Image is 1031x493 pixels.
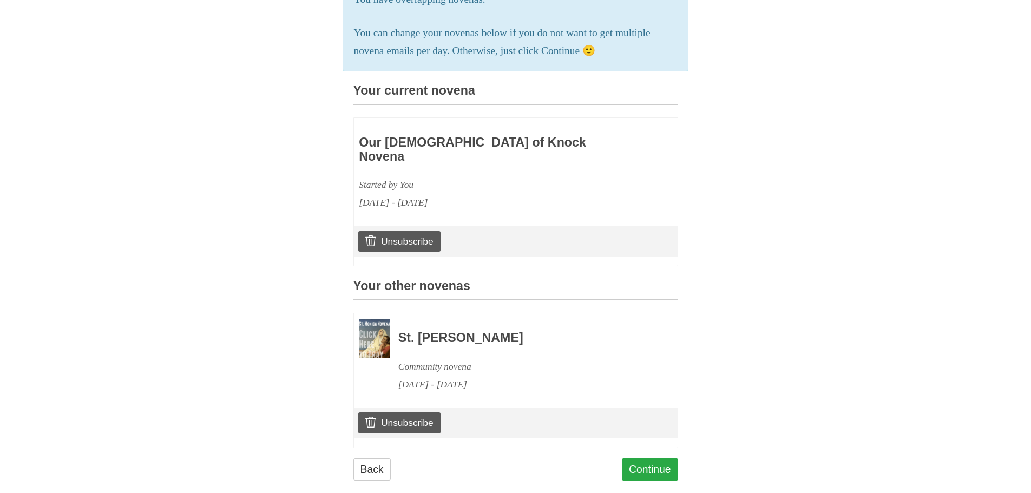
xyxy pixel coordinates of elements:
[354,24,678,60] p: You can change your novenas below if you do not want to get multiple novena emails per day. Other...
[359,136,609,163] h3: Our [DEMOGRAPHIC_DATA] of Knock Novena
[358,231,440,252] a: Unsubscribe
[622,458,678,481] a: Continue
[353,84,678,105] h3: Your current novena
[359,194,609,212] div: [DATE] - [DATE]
[353,458,391,481] a: Back
[359,176,609,194] div: Started by You
[353,279,678,300] h3: Your other novenas
[398,358,648,376] div: Community novena
[398,331,648,345] h3: St. [PERSON_NAME]
[359,319,390,358] img: Novena image
[398,376,648,393] div: [DATE] - [DATE]
[358,412,440,433] a: Unsubscribe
